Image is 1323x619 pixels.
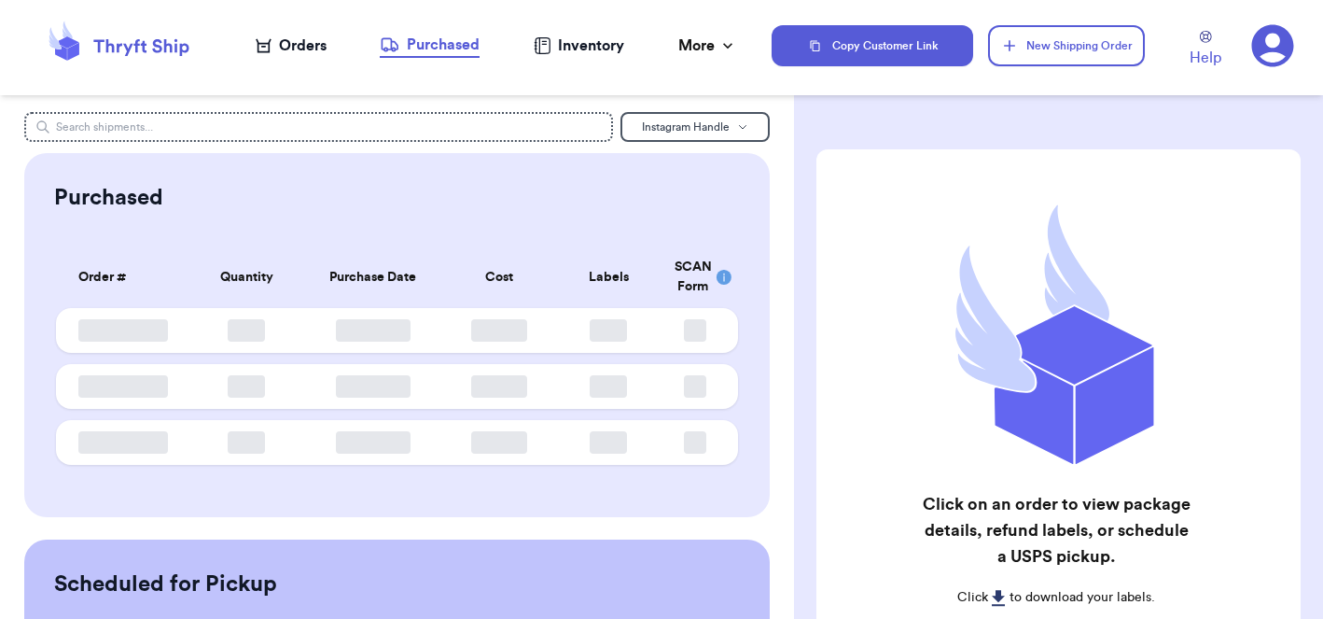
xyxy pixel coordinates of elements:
th: Order # [56,246,192,308]
button: Copy Customer Link [772,25,973,66]
span: Instagram Handle [642,121,730,133]
input: Search shipments... [24,112,614,142]
button: Instagram Handle [620,112,770,142]
h2: Purchased [54,183,163,213]
th: Cost [445,246,554,308]
h2: Click on an order to view package details, refund labels, or schedule a USPS pickup. [921,491,1191,570]
button: New Shipping Order [988,25,1145,66]
a: Help [1190,31,1221,69]
th: Purchase Date [301,246,445,308]
a: Inventory [534,35,624,57]
a: Orders [256,35,327,57]
div: More [678,35,737,57]
span: Help [1190,47,1221,69]
h2: Scheduled for Pickup [54,570,277,599]
div: Purchased [380,34,480,56]
th: Quantity [192,246,301,308]
p: Click to download your labels. [921,588,1191,607]
a: Purchased [380,34,480,58]
th: Labels [554,246,663,308]
div: SCAN Form [675,258,717,297]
